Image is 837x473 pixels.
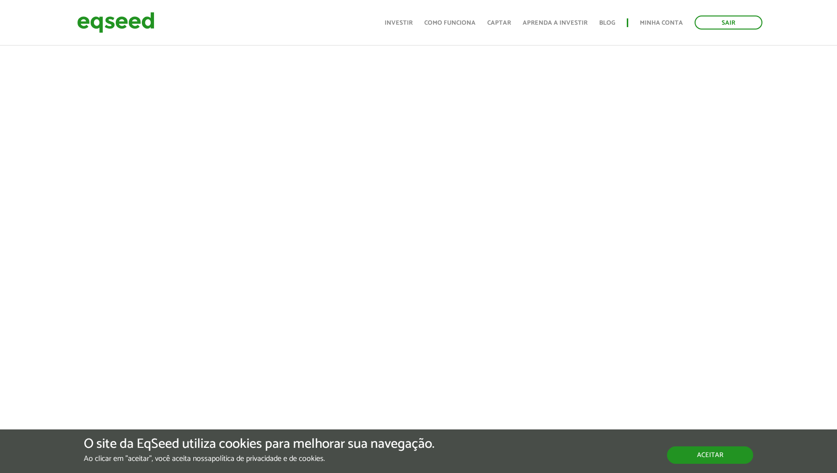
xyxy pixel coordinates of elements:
a: Minha conta [640,20,683,26]
h5: O site da EqSeed utiliza cookies para melhorar sua navegação. [84,437,434,452]
a: Sair [695,15,762,30]
p: Ao clicar em "aceitar", você aceita nossa . [84,454,434,463]
a: Captar [487,20,511,26]
a: política de privacidade e de cookies [212,455,324,463]
a: Investir [385,20,413,26]
a: Como funciona [424,20,476,26]
a: Blog [599,20,615,26]
img: EqSeed [77,10,155,35]
button: Aceitar [667,446,753,464]
a: Aprenda a investir [523,20,588,26]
